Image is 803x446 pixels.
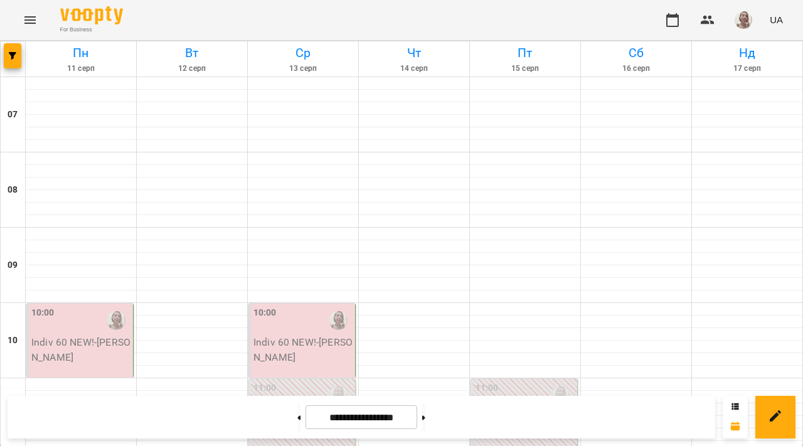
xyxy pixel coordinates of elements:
[28,63,134,75] h6: 11 серп
[329,386,348,405] img: Гриб Дарія
[583,63,689,75] h6: 16 серп
[472,63,578,75] h6: 15 серп
[476,381,499,395] label: 11:00
[253,381,277,395] label: 11:00
[31,335,130,364] p: Indiv 60 NEW! - [PERSON_NAME]
[139,63,245,75] h6: 12 серп
[15,5,45,35] button: Menu
[250,43,356,63] h6: Ср
[60,26,123,34] span: For Business
[551,386,570,405] img: Гриб Дарія
[31,306,55,320] label: 10:00
[139,43,245,63] h6: Вт
[694,63,800,75] h6: 17 серп
[253,335,353,364] p: Indiv 60 NEW! - [PERSON_NAME]
[770,13,783,26] span: UA
[28,43,134,63] h6: Пн
[765,8,788,31] button: UA
[472,43,578,63] h6: Пт
[735,11,752,29] img: 3f92b089303f1fe48b5040d28847bc13.jpg
[8,258,18,272] h6: 09
[8,108,18,122] h6: 07
[361,63,467,75] h6: 14 серп
[8,334,18,348] h6: 10
[253,306,277,320] label: 10:00
[107,311,125,330] img: Гриб Дарія
[583,43,689,63] h6: Сб
[694,43,800,63] h6: Нд
[60,6,123,24] img: Voopty Logo
[8,183,18,197] h6: 08
[250,63,356,75] h6: 13 серп
[361,43,467,63] h6: Чт
[329,311,348,330] img: Гриб Дарія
